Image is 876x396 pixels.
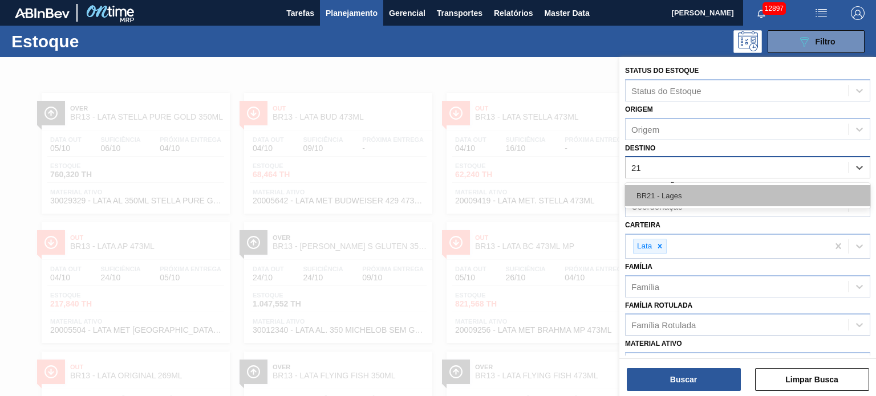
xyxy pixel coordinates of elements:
[851,6,865,20] img: Logout
[816,37,836,46] span: Filtro
[625,301,692,309] label: Família Rotulada
[625,221,660,229] label: Carteira
[631,320,696,330] div: Família Rotulada
[437,6,482,20] span: Transportes
[625,144,655,152] label: Destino
[625,263,652,271] label: Família
[11,35,175,48] h1: Estoque
[286,6,314,20] span: Tarefas
[494,6,533,20] span: Relatórios
[625,185,870,206] div: BR21 - Lages
[631,124,659,134] div: Origem
[15,8,70,18] img: TNhmsLtSVTkK8tSr43FrP2fwEKptu5GPRR3wAAAABJRU5ErkJggg==
[814,6,828,20] img: userActions
[634,239,654,254] div: Lata
[326,6,378,20] span: Planejamento
[768,30,865,53] button: Filtro
[743,5,780,21] button: Notificações
[763,2,786,15] span: 12897
[631,281,659,291] div: Família
[389,6,425,20] span: Gerencial
[733,30,762,53] div: Pogramando: nenhum usuário selecionado
[631,85,701,95] div: Status do Estoque
[625,340,682,348] label: Material ativo
[625,67,699,75] label: Status do Estoque
[544,6,589,20] span: Master Data
[625,182,680,190] label: Coordenação
[625,105,653,113] label: Origem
